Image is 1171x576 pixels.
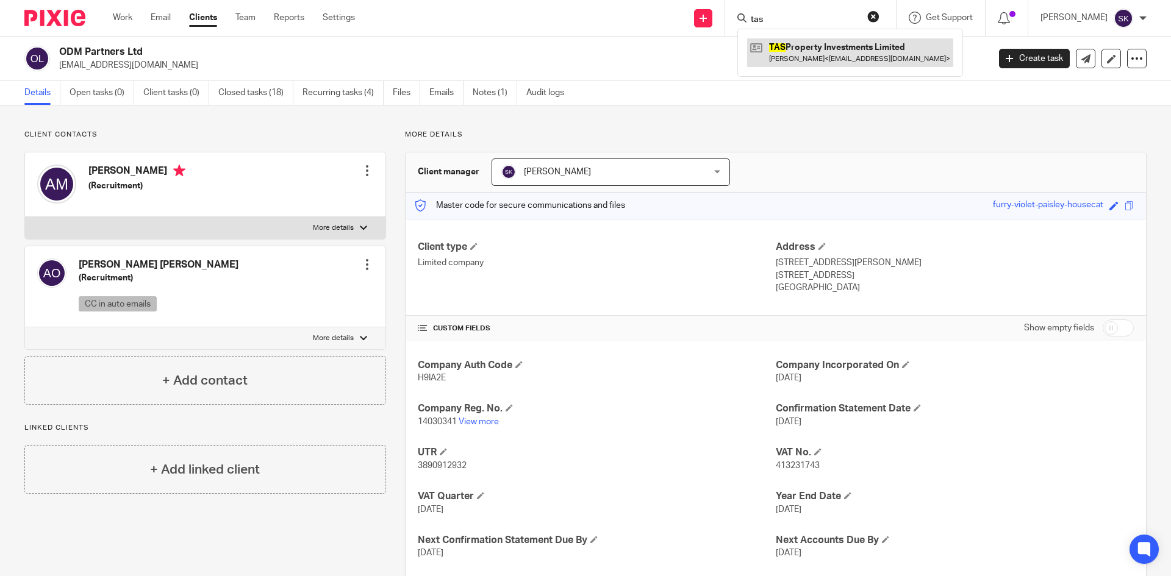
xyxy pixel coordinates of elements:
span: [DATE] [776,418,801,426]
span: Get Support [926,13,973,22]
a: Open tasks (0) [70,81,134,105]
p: [PERSON_NAME] [1040,12,1108,24]
p: More details [313,333,354,343]
p: CC in auto emails [79,296,157,311]
a: Create task [999,49,1070,68]
label: Show empty fields [1024,322,1094,334]
a: Clients [189,12,217,24]
a: Notes (1) [473,81,517,105]
a: View more [459,418,499,426]
p: [STREET_ADDRESS][PERSON_NAME] [776,257,1134,269]
p: [STREET_ADDRESS] [776,269,1134,282]
h4: [PERSON_NAME] [PERSON_NAME] [79,258,238,271]
img: svg%3E [24,46,50,71]
h4: Next Accounts Due By [776,534,1134,547]
a: Details [24,81,60,105]
span: H9IA2E [418,374,446,382]
h3: Client manager [418,166,479,178]
span: 3890912932 [418,461,467,470]
h4: VAT Quarter [418,490,776,503]
span: [DATE] [418,505,443,514]
p: More details [405,130,1147,140]
a: Audit logs [526,81,573,105]
h2: ODM Partners Ltd [59,46,797,59]
h4: CUSTOM FIELDS [418,324,776,333]
a: Client tasks (0) [143,81,209,105]
p: Linked clients [24,423,386,433]
h5: (Recruitment) [88,180,185,192]
h4: Company Auth Code [418,359,776,372]
span: [DATE] [776,549,801,557]
span: 413231743 [776,461,820,470]
a: Recurring tasks (4) [303,81,384,105]
span: [DATE] [776,374,801,382]
p: Client contacts [24,130,386,140]
img: Pixie [24,10,85,26]
a: Emails [429,81,464,105]
img: svg%3E [501,165,516,179]
h4: Company Reg. No. [418,402,776,415]
a: Files [393,81,420,105]
button: Clear [867,10,879,23]
p: Limited company [418,257,776,269]
a: Work [113,12,132,24]
input: Search [750,15,859,26]
span: 14030341 [418,418,457,426]
h4: + Add linked client [150,460,260,479]
h4: Client type [418,241,776,254]
h4: Year End Date [776,490,1134,503]
div: furry-violet-paisley-housecat [993,199,1103,213]
a: Reports [274,12,304,24]
h5: (Recruitment) [79,272,238,284]
a: Team [235,12,256,24]
h4: VAT No. [776,446,1134,459]
h4: UTR [418,446,776,459]
h4: Address [776,241,1134,254]
span: [DATE] [418,549,443,557]
p: [GEOGRAPHIC_DATA] [776,282,1134,294]
i: Primary [173,165,185,177]
img: svg%3E [37,165,76,204]
h4: Confirmation Statement Date [776,402,1134,415]
h4: Company Incorporated On [776,359,1134,372]
h4: [PERSON_NAME] [88,165,185,180]
a: Closed tasks (18) [218,81,293,105]
span: [PERSON_NAME] [524,168,591,176]
p: [EMAIL_ADDRESS][DOMAIN_NAME] [59,59,981,71]
a: Settings [323,12,355,24]
p: More details [313,223,354,233]
img: svg%3E [37,258,66,288]
h4: + Add contact [162,371,248,390]
img: svg%3E [1114,9,1133,28]
span: [DATE] [776,505,801,514]
h4: Next Confirmation Statement Due By [418,534,776,547]
a: Email [151,12,171,24]
p: Master code for secure communications and files [415,199,625,212]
